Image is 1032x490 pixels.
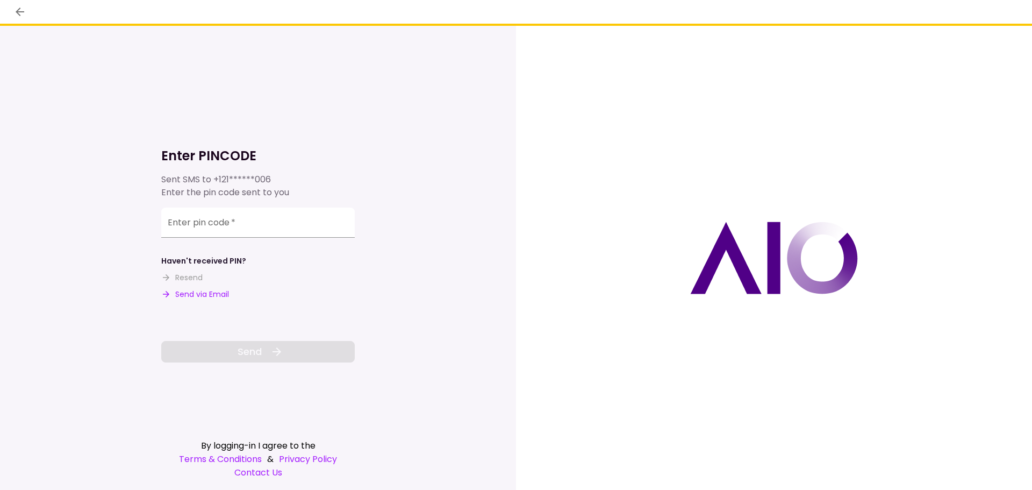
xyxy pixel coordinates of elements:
a: Contact Us [161,466,355,479]
div: Haven't received PIN? [161,255,246,267]
div: By logging-in I agree to the [161,439,355,452]
button: back [11,3,29,21]
button: Resend [161,272,203,283]
button: Send [161,341,355,363]
div: Sent SMS to Enter the pin code sent to you [161,173,355,199]
div: & [161,452,355,466]
a: Privacy Policy [279,452,337,466]
a: Terms & Conditions [179,452,262,466]
span: Send [238,344,262,359]
button: Send via Email [161,289,229,300]
img: AIO logo [690,222,858,294]
h1: Enter PINCODE [161,147,355,165]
